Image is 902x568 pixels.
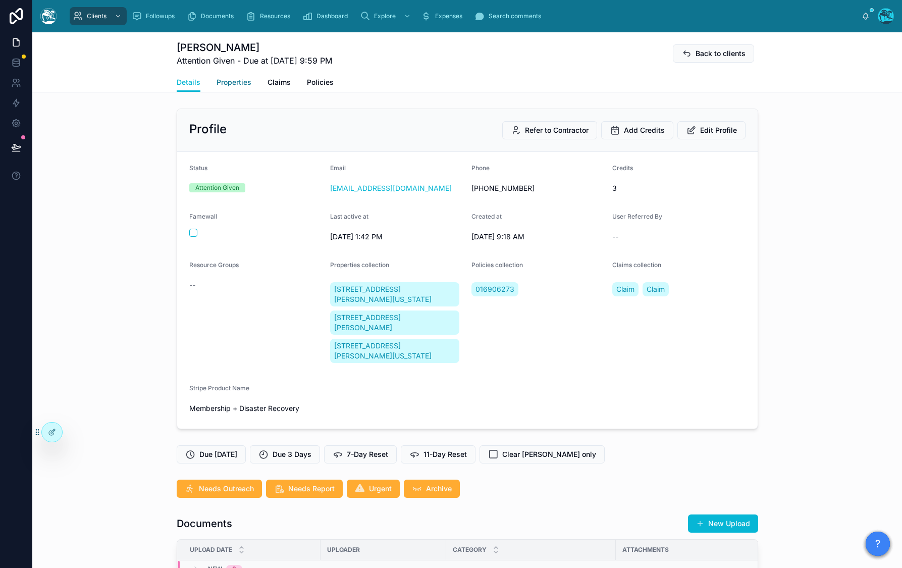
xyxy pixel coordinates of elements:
[334,284,455,304] span: [STREET_ADDRESS][PERSON_NAME][US_STATE]
[87,12,107,20] span: Clients
[330,213,368,220] span: Last active at
[404,480,460,498] button: Archive
[190,546,232,554] span: Upload Date
[189,121,227,137] h2: Profile
[177,40,332,55] h1: [PERSON_NAME]
[453,546,487,554] span: Category
[401,445,475,463] button: 11-Day Reset
[612,261,661,269] span: Claims collection
[330,282,459,306] a: [STREET_ADDRESS][PERSON_NAME][US_STATE]
[268,73,291,93] a: Claims
[330,164,346,172] span: Email
[217,77,251,87] span: Properties
[316,12,348,20] span: Dashboard
[525,125,589,135] span: Refer to Contractor
[330,339,459,363] a: [STREET_ADDRESS][PERSON_NAME][US_STATE]
[330,311,459,335] a: [STREET_ADDRESS][PERSON_NAME]
[435,12,462,20] span: Expenses
[199,484,254,494] span: Needs Outreach
[624,125,665,135] span: Add Credits
[307,77,334,87] span: Policies
[177,517,232,531] h1: Documents
[327,546,360,554] span: Uploader
[643,282,669,296] a: Claim
[70,7,127,25] a: Clients
[471,213,502,220] span: Created at
[177,480,262,498] button: Needs Outreach
[129,7,182,25] a: Followups
[189,261,239,269] span: Resource Groups
[217,73,251,93] a: Properties
[260,12,290,20] span: Resources
[299,7,355,25] a: Dashboard
[696,48,746,59] span: Back to clients
[471,282,518,296] a: 016906273
[502,449,596,459] span: Clear [PERSON_NAME] only
[866,532,890,556] button: ?
[480,445,605,463] button: Clear [PERSON_NAME] only
[177,73,200,92] a: Details
[324,445,397,463] button: 7-Day Reset
[612,213,662,220] span: User Referred By
[471,7,548,25] a: Search comments
[612,282,639,296] a: Claim
[189,164,207,172] span: Status
[673,44,754,63] button: Back to clients
[612,164,633,172] span: Credits
[357,7,416,25] a: Explore
[330,261,389,269] span: Properties collection
[307,73,334,93] a: Policies
[273,449,311,459] span: Due 3 Days
[199,449,237,459] span: Due [DATE]
[471,261,523,269] span: Policies collection
[184,7,241,25] a: Documents
[266,480,343,498] button: Needs Report
[288,484,335,494] span: Needs Report
[243,7,297,25] a: Resources
[647,284,665,294] span: Claim
[65,5,862,27] div: scrollable content
[195,183,239,192] div: Attention Given
[374,12,396,20] span: Explore
[688,514,758,533] button: New Upload
[334,313,455,333] span: [STREET_ADDRESS][PERSON_NAME]
[347,449,388,459] span: 7-Day Reset
[471,183,605,193] span: [PHONE_NUMBER]
[502,121,597,139] button: Refer to Contractor
[601,121,673,139] button: Add Credits
[330,183,452,193] a: [EMAIL_ADDRESS][DOMAIN_NAME]
[177,445,246,463] button: Due [DATE]
[471,164,490,172] span: Phone
[612,183,746,193] span: 3
[471,232,605,242] span: [DATE] 9:18 AM
[189,213,217,220] span: Famewall
[677,121,746,139] button: Edit Profile
[700,125,737,135] span: Edit Profile
[146,12,175,20] span: Followups
[177,55,332,67] span: Attention Given - Due at [DATE] 9:59 PM
[423,449,467,459] span: 11-Day Reset
[347,480,400,498] button: Urgent
[268,77,291,87] span: Claims
[189,403,323,414] span: Membership + Disaster Recovery
[40,8,57,24] img: App logo
[334,341,455,361] span: [STREET_ADDRESS][PERSON_NAME][US_STATE]
[616,284,634,294] span: Claim
[189,280,195,290] span: --
[369,484,392,494] span: Urgent
[475,284,514,294] span: 016906273
[330,232,463,242] span: [DATE] 1:42 PM
[250,445,320,463] button: Due 3 Days
[177,77,200,87] span: Details
[189,384,249,392] span: Stripe Product Name
[622,546,669,554] span: Attachments
[201,12,234,20] span: Documents
[418,7,469,25] a: Expenses
[612,232,618,242] span: --
[426,484,452,494] span: Archive
[489,12,541,20] span: Search comments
